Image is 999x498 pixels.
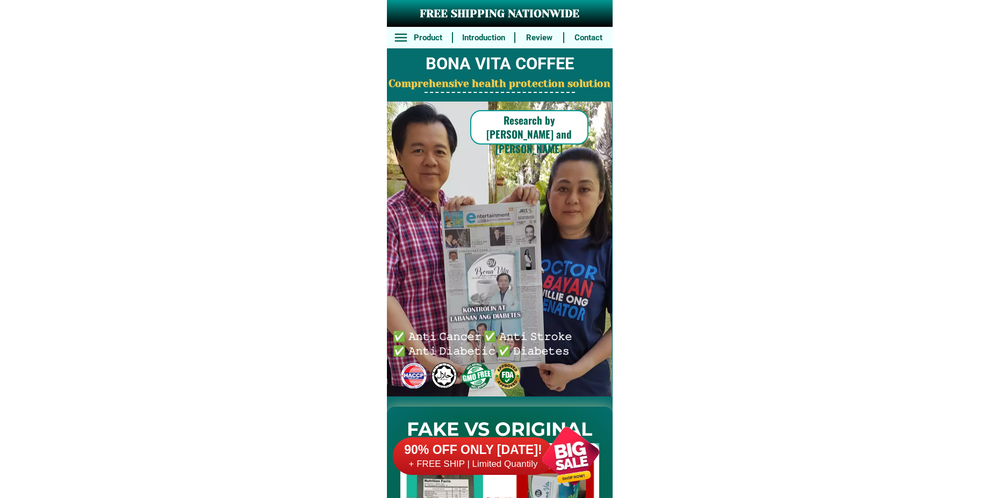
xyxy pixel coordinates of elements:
h6: Product [409,32,446,44]
h6: Review [521,32,558,44]
h3: FREE SHIPPING NATIONWIDE [387,6,613,22]
h6: ✅ 𝙰𝚗𝚝𝚒 𝙲𝚊𝚗𝚌𝚎𝚛 ✅ 𝙰𝚗𝚝𝚒 𝚂𝚝𝚛𝚘𝚔𝚎 ✅ 𝙰𝚗𝚝𝚒 𝙳𝚒𝚊𝚋𝚎𝚝𝚒𝚌 ✅ 𝙳𝚒𝚊𝚋𝚎𝚝𝚎𝚜 [393,328,577,357]
h6: + FREE SHIP | Limited Quantily [393,458,554,470]
h6: Introduction [458,32,508,44]
h6: Research by [PERSON_NAME] and [PERSON_NAME] [470,113,588,156]
h2: Comprehensive health protection solution [387,76,613,92]
h2: BONA VITA COFFEE [387,52,613,77]
h2: FAKE VS ORIGINAL [387,415,613,444]
h6: Contact [570,32,607,44]
h6: 90% OFF ONLY [DATE]! [393,442,554,458]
